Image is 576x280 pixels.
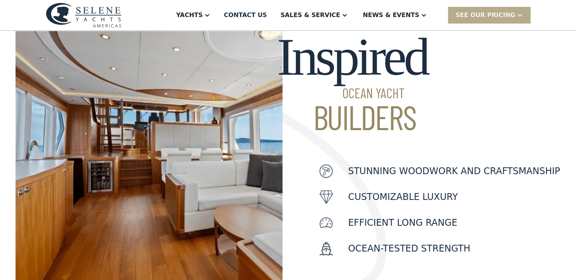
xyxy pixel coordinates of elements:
div: Contact US [224,11,267,20]
img: icon [319,190,333,204]
div: Sales & Service [281,11,340,20]
p: customizable luxury [348,190,458,204]
h2: Inspired [277,28,427,134]
span: Builders [277,100,427,134]
div: SEE Our Pricing [456,11,515,20]
div: Yachts [176,11,203,20]
span: Ocean Yacht [277,86,427,100]
div: News & EVENTS [363,11,419,20]
p: Efficient Long Range [348,216,457,230]
img: logo [46,3,122,27]
p: Ocean-Tested Strength [348,242,470,255]
div: SEE Our Pricing [448,7,531,23]
p: Stunning woodwork and craftsmanship [348,164,560,178]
